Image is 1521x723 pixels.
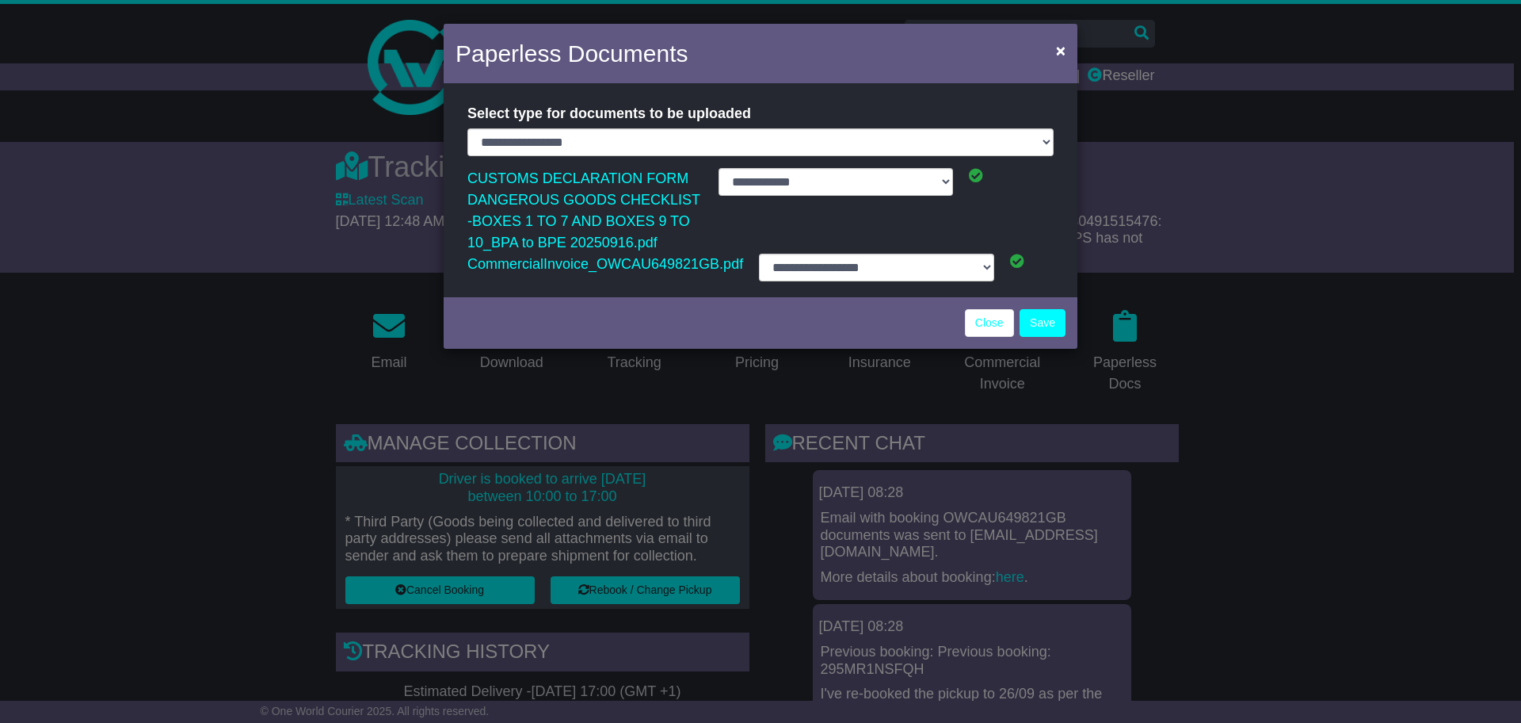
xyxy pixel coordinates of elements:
[1048,34,1073,67] button: Close
[965,309,1014,337] a: Close
[1056,41,1065,59] span: ×
[467,252,743,276] a: CommercialInvoice_OWCAU649821GB.pdf
[1020,309,1065,337] button: Save
[456,36,688,71] h4: Paperless Documents
[467,99,751,128] label: Select type for documents to be uploaded
[467,166,700,254] a: CUSTOMS DECLARATION FORM DANGEROUS GOODS CHECKLIST -BOXES 1 TO 7 AND BOXES 9 TO 10_BPA to BPE 202...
